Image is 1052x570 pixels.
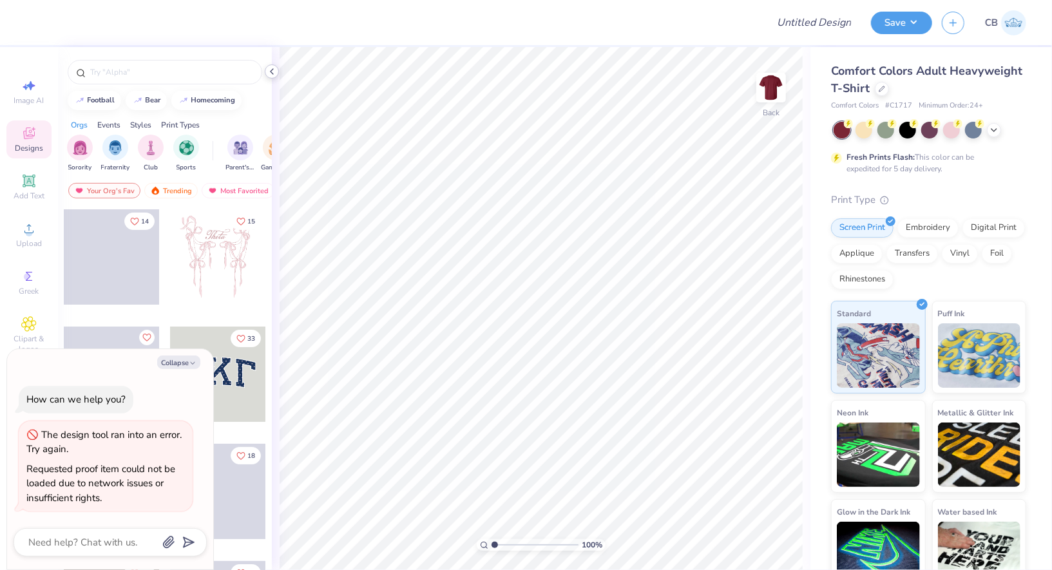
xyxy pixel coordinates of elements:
[101,135,130,173] button: filter button
[138,135,164,173] button: filter button
[16,238,42,249] span: Upload
[19,286,39,296] span: Greek
[846,152,915,162] strong: Fresh Prints Flash:
[767,10,861,35] input: Untitled Design
[108,140,122,155] img: Fraternity Image
[919,100,983,111] span: Minimum Order: 24 +
[141,218,149,225] span: 14
[124,213,155,230] button: Like
[6,334,52,354] span: Clipart & logos
[139,330,155,345] button: Like
[831,244,883,263] div: Applique
[101,163,130,173] span: Fraternity
[26,428,182,456] div: The design tool ran into an error. Try again.
[225,135,255,173] div: filter for Parent's Weekend
[126,91,167,110] button: bear
[191,97,236,104] div: homecoming
[130,119,151,131] div: Styles
[897,218,959,238] div: Embroidery
[582,539,602,551] span: 100 %
[837,307,871,320] span: Standard
[831,100,879,111] span: Comfort Colors
[247,336,255,342] span: 33
[982,244,1012,263] div: Foil
[15,143,43,153] span: Designs
[938,505,997,518] span: Water based Ink
[225,135,255,173] button: filter button
[146,97,161,104] div: bear
[831,63,1022,96] span: Comfort Colors Adult Heavyweight T-Shirt
[67,135,93,173] div: filter for Sorority
[133,97,143,104] img: trend_line.gif
[75,97,85,104] img: trend_line.gif
[68,91,121,110] button: football
[231,330,261,347] button: Like
[763,107,779,119] div: Back
[831,218,894,238] div: Screen Print
[837,323,920,388] img: Standard
[831,193,1026,207] div: Print Type
[173,135,199,173] button: filter button
[233,140,248,155] img: Parent's Weekend Image
[138,135,164,173] div: filter for Club
[73,140,88,155] img: Sorority Image
[26,393,126,406] div: How can we help you?
[177,163,196,173] span: Sports
[962,218,1025,238] div: Digital Print
[144,140,158,155] img: Club Image
[261,135,291,173] div: filter for Game Day
[14,95,44,106] span: Image AI
[261,135,291,173] button: filter button
[202,183,274,198] div: Most Favorited
[231,213,261,230] button: Like
[837,406,868,419] span: Neon Ink
[144,183,198,198] div: Trending
[758,75,784,100] img: Back
[938,423,1021,487] img: Metallic & Glitter Ink
[942,244,978,263] div: Vinyl
[157,356,200,369] button: Collapse
[144,163,158,173] span: Club
[68,163,92,173] span: Sorority
[225,163,255,173] span: Parent's Weekend
[67,135,93,173] button: filter button
[161,119,200,131] div: Print Types
[89,66,254,79] input: Try "Alpha"
[150,186,160,195] img: trending.gif
[837,505,910,518] span: Glow in the Dark Ink
[68,183,140,198] div: Your Org's Fav
[88,97,115,104] div: football
[837,423,920,487] img: Neon Ink
[938,307,965,320] span: Puff Ink
[871,12,932,34] button: Save
[71,119,88,131] div: Orgs
[885,100,912,111] span: # C1717
[846,151,1005,175] div: This color can be expedited for 5 day delivery.
[207,186,218,195] img: most_fav.gif
[231,447,261,464] button: Like
[831,270,894,289] div: Rhinestones
[938,323,1021,388] img: Puff Ink
[938,406,1014,419] span: Metallic & Glitter Ink
[173,135,199,173] div: filter for Sports
[14,191,44,201] span: Add Text
[886,244,938,263] div: Transfers
[74,186,84,195] img: most_fav.gif
[178,97,189,104] img: trend_line.gif
[26,462,175,504] div: Requested proof item could not be loaded due to network issues or insufficient rights.
[171,91,242,110] button: homecoming
[97,119,120,131] div: Events
[101,135,130,173] div: filter for Fraternity
[985,10,1026,35] a: CB
[269,140,283,155] img: Game Day Image
[179,140,194,155] img: Sports Image
[1001,10,1026,35] img: Chhavi Bansal
[261,163,291,173] span: Game Day
[247,453,255,459] span: 18
[985,15,998,30] span: CB
[247,218,255,225] span: 15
